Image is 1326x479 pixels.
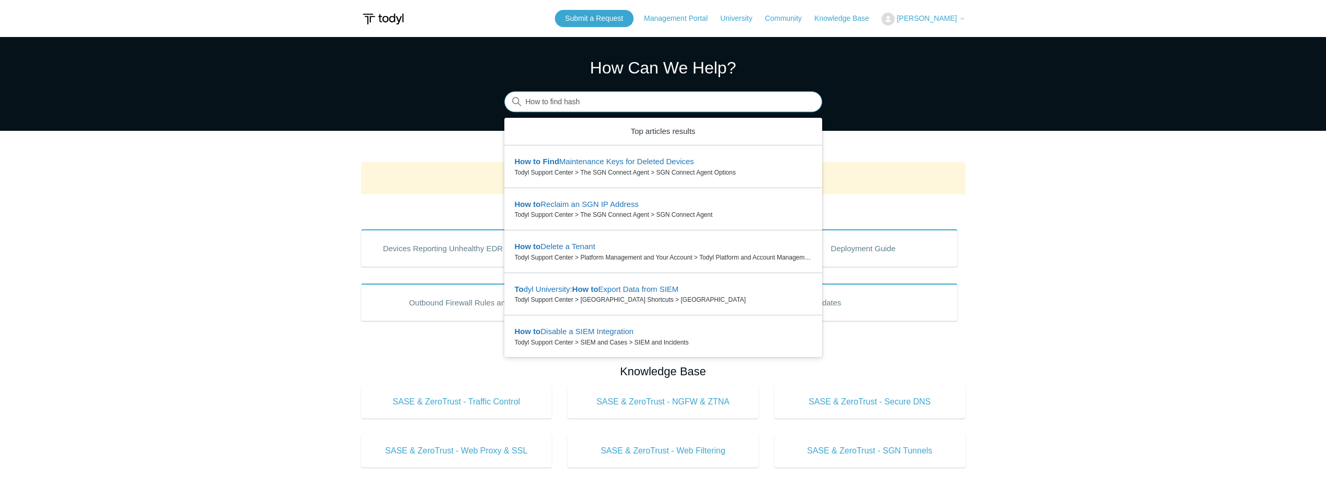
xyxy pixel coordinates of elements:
em: Find [543,157,560,166]
a: University [720,13,762,24]
em: to [533,327,540,336]
button: [PERSON_NAME] [882,13,965,26]
a: SASE & ZeroTrust - Web Proxy & SSL [361,434,552,468]
zd-autocomplete-header: Top articles results [504,118,822,146]
span: [PERSON_NAME] [897,14,957,22]
a: SASE & ZeroTrust - SGN Tunnels [774,434,965,468]
span: SASE & ZeroTrust - Secure DNS [790,396,950,408]
em: How [515,157,531,166]
zd-autocomplete-breadcrumbs-multibrand: Todyl Support Center > The SGN Connect Agent > SGN Connect Agent [515,210,812,219]
a: Devices Reporting Unhealthy EDR States [361,229,550,267]
zd-autocomplete-breadcrumbs-multibrand: Todyl Support Center > Platform Management and Your Account > Todyl Platform and Account Management [515,253,812,262]
a: Deployment Guide [769,229,958,267]
em: To [515,285,524,293]
em: How [515,200,531,208]
zd-autocomplete-title-multibrand: Suggested result 3 How to Delete a Tenant [515,242,596,253]
a: Community [765,13,812,24]
em: How [515,327,531,336]
zd-autocomplete-title-multibrand: Suggested result 1 How to Find Maintenance Keys for Deleted Devices [515,157,694,168]
a: Management Portal [644,13,718,24]
em: How [515,242,531,251]
zd-autocomplete-title-multibrand: Suggested result 5 How to Disable a SIEM Integration [515,327,634,338]
em: to [533,200,540,208]
span: SASE & ZeroTrust - SGN Tunnels [790,445,950,457]
em: to [533,242,540,251]
a: Knowledge Base [814,13,879,24]
h1: How Can We Help? [504,55,822,80]
h2: Popular Articles [361,203,965,220]
span: SASE & ZeroTrust - Web Proxy & SSL [377,445,537,457]
em: How [572,285,589,293]
img: Todyl Support Center Help Center home page [361,9,405,29]
zd-autocomplete-breadcrumbs-multibrand: Todyl Support Center > SIEM and Cases > SIEM and Incidents [515,338,812,347]
a: SASE & ZeroTrust - Web Filtering [567,434,759,468]
a: SASE & ZeroTrust - NGFW & ZTNA [567,385,759,419]
span: SASE & ZeroTrust - Traffic Control [377,396,537,408]
em: to [591,285,598,293]
a: SASE & ZeroTrust - Secure DNS [774,385,965,419]
a: Submit a Request [555,10,634,27]
em: to [533,157,540,166]
h2: Knowledge Base [361,363,965,380]
zd-autocomplete-title-multibrand: Suggested result 2 How to Reclaim an SGN IP Address [515,200,639,211]
zd-autocomplete-breadcrumbs-multibrand: Todyl Support Center > The SGN Connect Agent > SGN Connect Agent Options [515,168,812,177]
a: Outbound Firewall Rules and IPs used by SGN Connect [361,284,652,321]
zd-autocomplete-breadcrumbs-multibrand: Todyl Support Center > [GEOGRAPHIC_DATA] Shortcuts > [GEOGRAPHIC_DATA] [515,295,812,304]
span: SASE & ZeroTrust - Web Filtering [583,445,743,457]
a: SASE & ZeroTrust - Traffic Control [361,385,552,419]
input: Search [504,92,822,113]
zd-autocomplete-title-multibrand: Suggested result 4 Todyl University: How to Export Data from SIEM [515,285,679,296]
span: SASE & ZeroTrust - NGFW & ZTNA [583,396,743,408]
